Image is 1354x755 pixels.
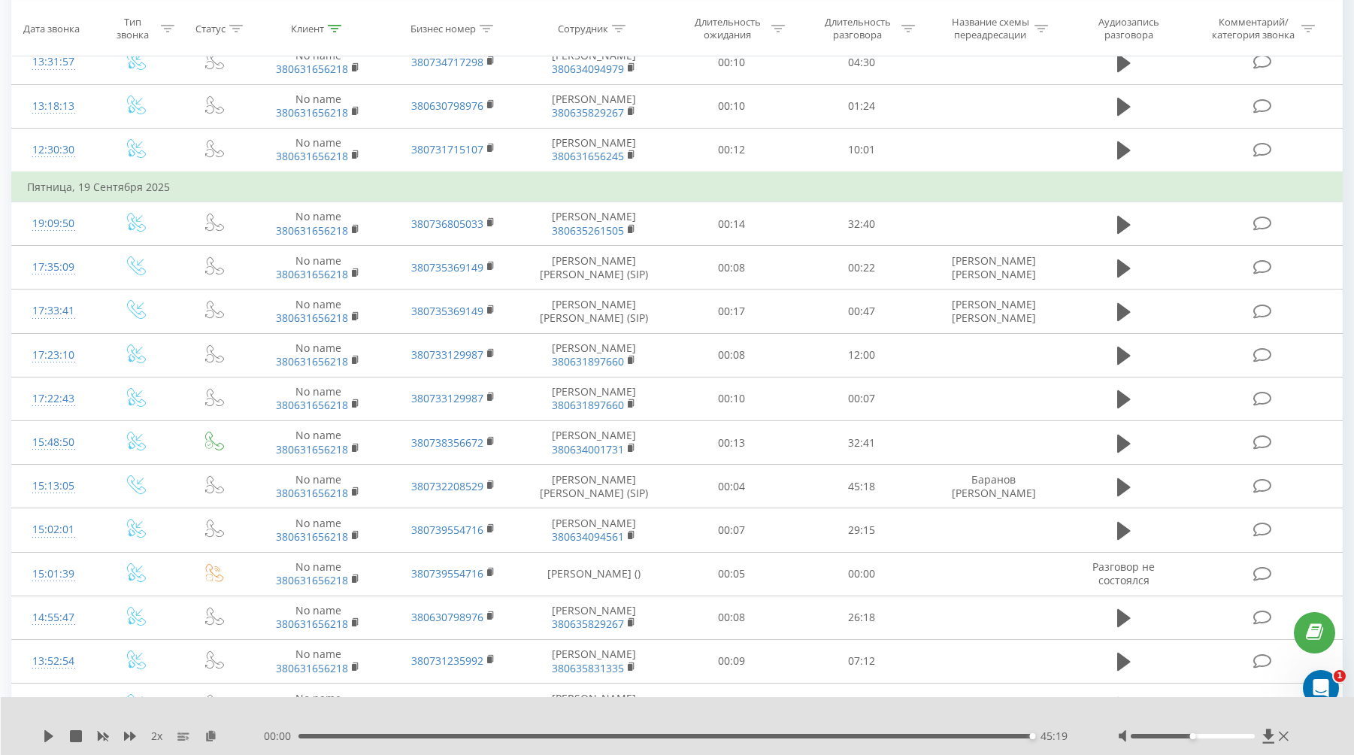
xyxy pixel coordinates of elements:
[250,290,386,333] td: No name
[552,398,624,412] a: 380631897660
[27,47,80,77] div: 13:31:57
[1190,733,1196,739] div: Accessibility label
[666,41,796,84] td: 00:10
[552,62,624,76] a: 380634094979
[521,421,667,465] td: [PERSON_NAME]
[276,442,348,456] a: 380631656218
[1040,729,1068,744] span: 45:19
[411,435,483,450] a: 380738356672
[250,246,386,290] td: No name
[23,22,80,35] div: Дата звонка
[276,267,348,281] a: 380631656218
[411,260,483,274] a: 380735369149
[796,508,926,552] td: 29:15
[27,92,80,121] div: 13:18:13
[250,508,386,552] td: No name
[1080,16,1177,41] div: Аудиозапись разговора
[276,661,348,675] a: 380631656218
[250,421,386,465] td: No name
[250,377,386,420] td: No name
[796,639,926,683] td: 07:12
[796,246,926,290] td: 00:22
[1030,733,1036,739] div: Accessibility label
[666,421,796,465] td: 00:13
[796,421,926,465] td: 32:41
[27,253,80,282] div: 17:35:09
[276,62,348,76] a: 380631656218
[411,523,483,537] a: 380739554716
[666,377,796,420] td: 00:10
[1092,559,1155,587] span: Разговор не состоялся
[552,105,624,120] a: 380635829267
[552,617,624,631] a: 380635829267
[552,354,624,368] a: 380631897660
[250,552,386,596] td: No name
[796,465,926,508] td: 45:18
[817,16,898,41] div: Длительность разговора
[250,333,386,377] td: No name
[552,529,624,544] a: 380634094561
[666,596,796,639] td: 00:08
[411,479,483,493] a: 380732208529
[521,508,667,552] td: [PERSON_NAME]
[276,223,348,238] a: 380631656218
[276,105,348,120] a: 380631656218
[12,172,1343,202] td: Пятница, 19 Сентября 2025
[521,290,667,333] td: [PERSON_NAME] [PERSON_NAME] (SIP)
[27,384,80,414] div: 17:22:43
[521,84,667,128] td: [PERSON_NAME]
[796,596,926,639] td: 26:18
[27,209,80,238] div: 19:09:50
[411,55,483,69] a: 380734717298
[411,347,483,362] a: 380733129987
[796,41,926,84] td: 04:30
[552,223,624,238] a: 380635261505
[250,84,386,128] td: No name
[411,610,483,624] a: 380630798976
[250,128,386,172] td: No name
[521,202,667,246] td: [PERSON_NAME]
[27,471,80,501] div: 15:13:05
[264,729,298,744] span: 00:00
[666,290,796,333] td: 00:17
[521,684,667,727] td: [PERSON_NAME]
[687,16,768,41] div: Длительность ожидания
[666,639,796,683] td: 00:09
[276,529,348,544] a: 380631656218
[276,573,348,587] a: 380631656218
[666,684,796,727] td: 00:10
[666,552,796,596] td: 00:05
[276,149,348,163] a: 380631656218
[195,22,226,35] div: Статус
[27,428,80,457] div: 15:48:50
[666,508,796,552] td: 00:07
[250,41,386,84] td: No name
[411,304,483,318] a: 380735369149
[27,647,80,676] div: 13:52:54
[666,128,796,172] td: 00:12
[27,341,80,370] div: 17:23:10
[552,149,624,163] a: 380631656245
[666,333,796,377] td: 00:08
[1334,670,1346,682] span: 1
[411,99,483,113] a: 380630798976
[521,41,667,84] td: [PERSON_NAME]
[27,690,80,720] div: 13:24:02
[796,202,926,246] td: 32:40
[250,639,386,683] td: No name
[552,661,624,675] a: 380635831335
[521,377,667,420] td: [PERSON_NAME]
[27,559,80,589] div: 15:01:39
[27,135,80,165] div: 12:30:30
[1210,16,1298,41] div: Комментарий/категория звонка
[521,333,667,377] td: [PERSON_NAME]
[926,290,1062,333] td: [PERSON_NAME] [PERSON_NAME]
[926,246,1062,290] td: [PERSON_NAME] [PERSON_NAME]
[27,603,80,632] div: 14:55:47
[291,22,324,35] div: Клиент
[950,16,1031,41] div: Название схемы переадресации
[666,202,796,246] td: 00:14
[796,84,926,128] td: 01:24
[666,465,796,508] td: 00:04
[1303,670,1339,706] iframe: Intercom live chat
